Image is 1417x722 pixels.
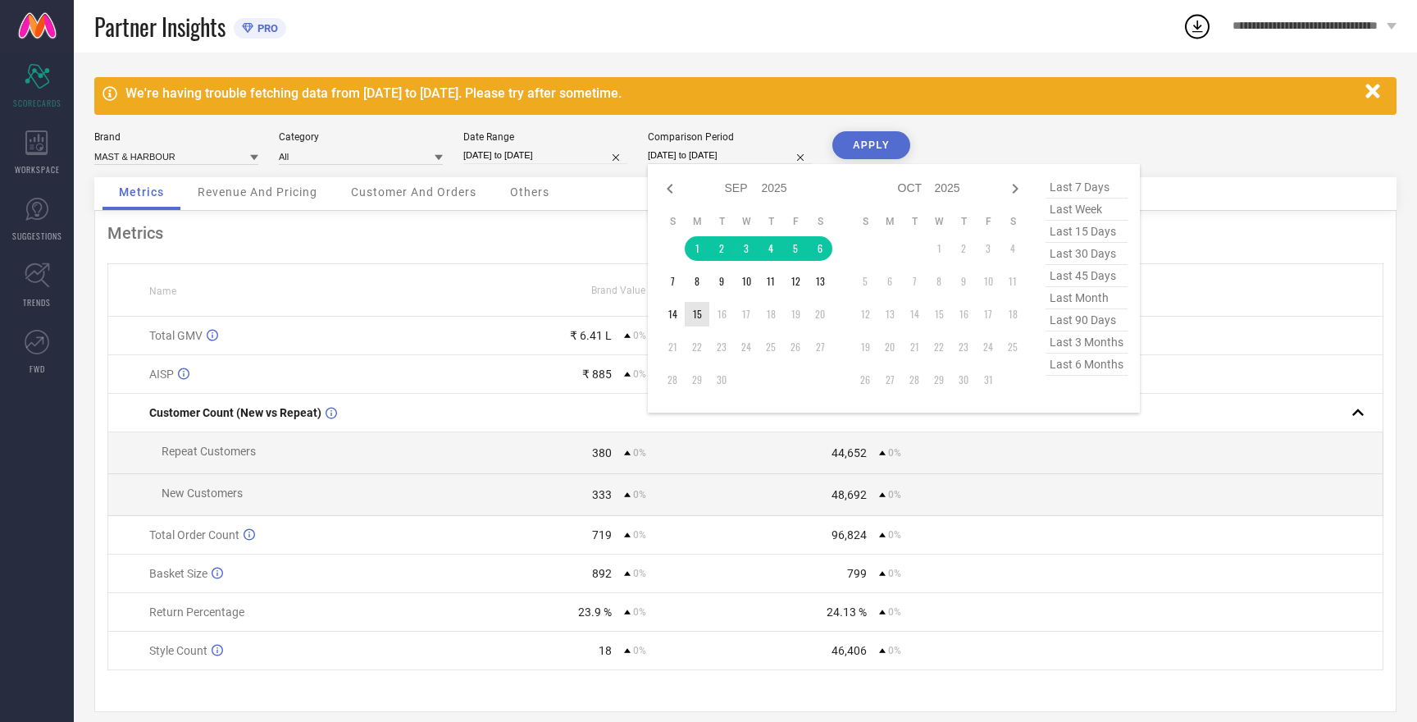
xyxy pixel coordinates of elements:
[685,215,709,228] th: Monday
[888,568,901,579] span: 0%
[149,528,239,541] span: Total Order Count
[685,269,709,294] td: Mon Sep 08 2025
[149,605,244,619] span: Return Percentage
[1046,265,1128,287] span: last 45 days
[832,488,867,501] div: 48,692
[734,215,759,228] th: Wednesday
[149,644,207,657] span: Style Count
[30,363,45,375] span: FWD
[1000,236,1025,261] td: Sat Oct 04 2025
[633,645,646,656] span: 0%
[951,215,976,228] th: Thursday
[759,269,783,294] td: Thu Sep 11 2025
[648,131,812,143] div: Comparison Period
[888,447,901,459] span: 0%
[463,131,627,143] div: Date Range
[463,147,627,164] input: Select date range
[976,269,1000,294] td: Fri Oct 10 2025
[709,368,734,392] td: Tue Sep 30 2025
[591,285,645,296] span: Brand Value
[927,302,951,327] td: Wed Oct 15 2025
[783,215,808,228] th: Friday
[808,215,832,228] th: Saturday
[599,644,612,657] div: 18
[660,179,680,199] div: Previous month
[149,368,174,381] span: AISP
[902,368,927,392] td: Tue Oct 28 2025
[832,446,867,459] div: 44,652
[976,368,1000,392] td: Fri Oct 31 2025
[877,335,902,359] td: Mon Oct 20 2025
[1046,243,1128,265] span: last 30 days
[149,406,321,419] span: Customer Count (New vs Repeat)
[23,296,51,308] span: TRENDS
[94,131,258,143] div: Brand
[633,606,646,618] span: 0%
[877,215,902,228] th: Monday
[633,330,646,341] span: 0%
[633,447,646,459] span: 0%
[832,528,867,541] div: 96,824
[808,302,832,327] td: Sat Sep 20 2025
[582,368,612,381] div: ₹ 885
[162,445,256,458] span: Repeat Customers
[709,215,734,228] th: Tuesday
[734,269,759,294] td: Wed Sep 10 2025
[685,236,709,261] td: Mon Sep 01 2025
[510,185,549,199] span: Others
[853,368,877,392] td: Sun Oct 26 2025
[734,236,759,261] td: Wed Sep 03 2025
[1000,215,1025,228] th: Saturday
[877,302,902,327] td: Mon Oct 13 2025
[808,236,832,261] td: Sat Sep 06 2025
[578,605,612,619] div: 23.9 %
[927,215,951,228] th: Wednesday
[853,215,877,228] th: Sunday
[592,567,612,580] div: 892
[877,269,902,294] td: Mon Oct 06 2025
[94,10,226,43] span: Partner Insights
[570,329,612,342] div: ₹ 6.41 L
[759,302,783,327] td: Thu Sep 18 2025
[853,335,877,359] td: Sun Oct 19 2025
[125,85,1357,101] div: We're having trouble fetching data from [DATE] to [DATE]. Please try after sometime.
[783,302,808,327] td: Fri Sep 19 2025
[149,286,176,297] span: Name
[832,644,867,657] div: 46,406
[709,236,734,261] td: Tue Sep 02 2025
[660,215,685,228] th: Sunday
[709,335,734,359] td: Tue Sep 23 2025
[734,302,759,327] td: Wed Sep 17 2025
[709,302,734,327] td: Tue Sep 16 2025
[927,368,951,392] td: Wed Oct 29 2025
[633,568,646,579] span: 0%
[660,269,685,294] td: Sun Sep 07 2025
[1000,335,1025,359] td: Sat Oct 25 2025
[951,236,976,261] td: Thu Oct 02 2025
[976,236,1000,261] td: Fri Oct 03 2025
[877,368,902,392] td: Mon Oct 27 2025
[827,605,867,619] div: 24.13 %
[927,236,951,261] td: Wed Oct 01 2025
[253,22,278,34] span: PRO
[648,147,812,164] input: Select comparison period
[592,528,612,541] div: 719
[1046,354,1128,376] span: last 6 months
[927,335,951,359] td: Wed Oct 22 2025
[660,302,685,327] td: Sun Sep 14 2025
[888,606,901,618] span: 0%
[783,236,808,261] td: Fri Sep 05 2025
[927,269,951,294] td: Wed Oct 08 2025
[783,335,808,359] td: Fri Sep 26 2025
[847,567,867,580] div: 799
[976,215,1000,228] th: Friday
[1046,176,1128,199] span: last 7 days
[902,335,927,359] td: Tue Oct 21 2025
[853,269,877,294] td: Sun Oct 05 2025
[13,97,62,109] span: SCORECARDS
[1046,331,1128,354] span: last 3 months
[1046,199,1128,221] span: last week
[951,368,976,392] td: Thu Oct 30 2025
[902,215,927,228] th: Tuesday
[198,185,317,199] span: Revenue And Pricing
